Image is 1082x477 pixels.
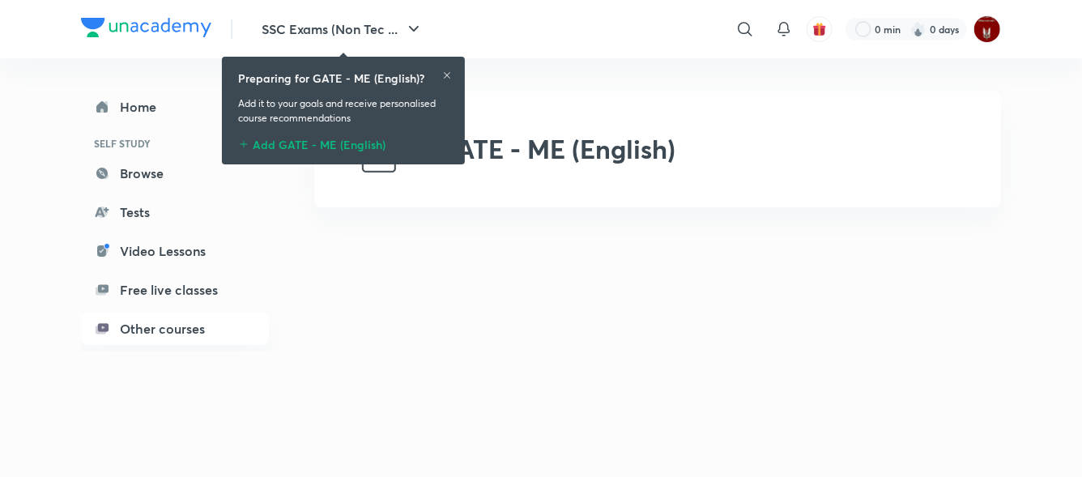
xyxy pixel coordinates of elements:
[81,196,269,228] a: Tests
[807,16,833,42] button: avatar
[238,132,449,151] div: Add GATE - ME (English)
[81,313,269,345] a: Other courses
[81,18,211,37] img: Company Logo
[81,18,211,41] a: Company Logo
[81,91,269,123] a: Home
[81,130,269,157] h6: SELF STUDY
[910,21,927,37] img: streak
[437,134,675,164] h2: GATE - ME (English)
[973,15,1001,43] img: Gopal sharma
[812,22,827,36] img: avatar
[81,274,269,306] a: Free live classes
[252,13,433,45] button: SSC Exams (Non Tec ...
[81,157,269,190] a: Browse
[238,70,424,87] h6: Preparing for GATE - ME (English)?
[238,96,449,126] p: Add it to your goals and receive personalised course recommendations
[81,235,269,267] a: Video Lessons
